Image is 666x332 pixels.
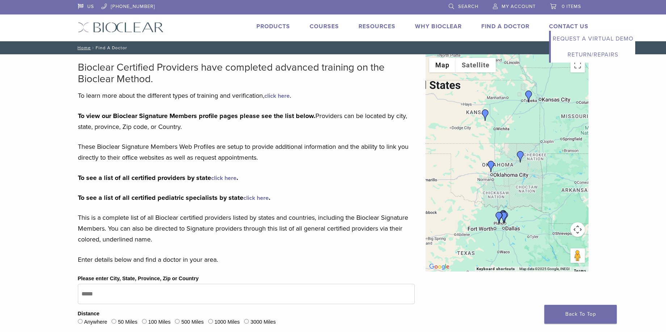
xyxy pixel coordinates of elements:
[458,4,478,9] span: Search
[427,262,451,272] a: Open this area in Google Maps (opens a new window)
[570,58,585,72] button: Toggle fullscreen view
[78,275,199,283] label: Please enter City, State, Province, Zip or Country
[211,175,236,182] a: click here
[181,318,204,326] label: 500 Miles
[78,62,415,85] h2: Bioclear Certified Providers have completed advanced training on the Bioclear Method.
[499,211,511,223] div: Dr. Jacob Grapevine
[498,210,509,222] div: Dr. Ernest De Paoli
[78,90,415,101] p: To learn more about the different types of training and verification, .
[415,23,462,30] a: Why Bioclear
[427,262,451,272] img: Google
[78,310,100,318] legend: Distance
[570,248,585,263] button: Drag Pegman onto the map to open Street View
[78,174,238,182] strong: To see a list of all certified providers by state .
[429,58,456,72] button: Show street map
[78,194,271,202] strong: To see a list of all certified pediatric specialists by state .
[456,58,496,72] button: Show satellite imagery
[494,212,505,223] div: Dr. Yasi Sabour
[118,318,138,326] label: 50 Miles
[498,211,510,222] div: Dr. Jana Harrison
[91,46,96,50] span: /
[78,112,315,120] strong: To view our Bioclear Signature Members profile pages please see the list below.
[251,318,276,326] label: 3000 Miles
[78,22,164,33] img: Bioclear
[310,23,339,30] a: Courses
[359,23,395,30] a: Resources
[214,318,240,326] label: 1000 Miles
[570,222,585,237] button: Map camera controls
[551,31,635,47] a: Request a Virtual Demo
[515,151,526,163] div: Dr. Todd Gentling
[523,91,535,102] div: Dr. Kelly Miller
[78,254,415,265] p: Enter details below and find a doctor in your area.
[78,141,415,163] p: These Bioclear Signature Members Web Profiles are setup to provide additional information and the...
[256,23,290,30] a: Products
[502,4,536,9] span: My Account
[264,92,290,100] a: click here
[549,23,588,30] a: Contact Us
[519,267,570,271] span: Map data ©2025 Google, INEGI
[72,41,594,54] nav: Find A Doctor
[477,266,515,272] button: Keyboard shortcuts
[544,305,617,324] a: Back To Top
[485,161,497,172] div: Dr. Traci Leon
[481,23,529,30] a: Find A Doctor
[148,318,171,326] label: 100 Miles
[75,45,91,50] a: Home
[551,47,635,63] a: Return/Repairs
[562,4,581,9] span: 0 items
[78,110,415,132] p: Providers can be located by city, state, province, Zip code, or Country.
[493,212,505,223] div: Dr. Will Wyatt
[78,212,415,245] p: This is a complete list of all Bioclear certified providers listed by states and countries, inclu...
[498,212,510,223] div: Dr. Diana O'Quinn
[574,269,586,273] a: Terms (opens in new tab)
[479,109,491,121] div: Dr. Susan Evans
[84,318,107,326] label: Anywhere
[243,194,269,202] a: click here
